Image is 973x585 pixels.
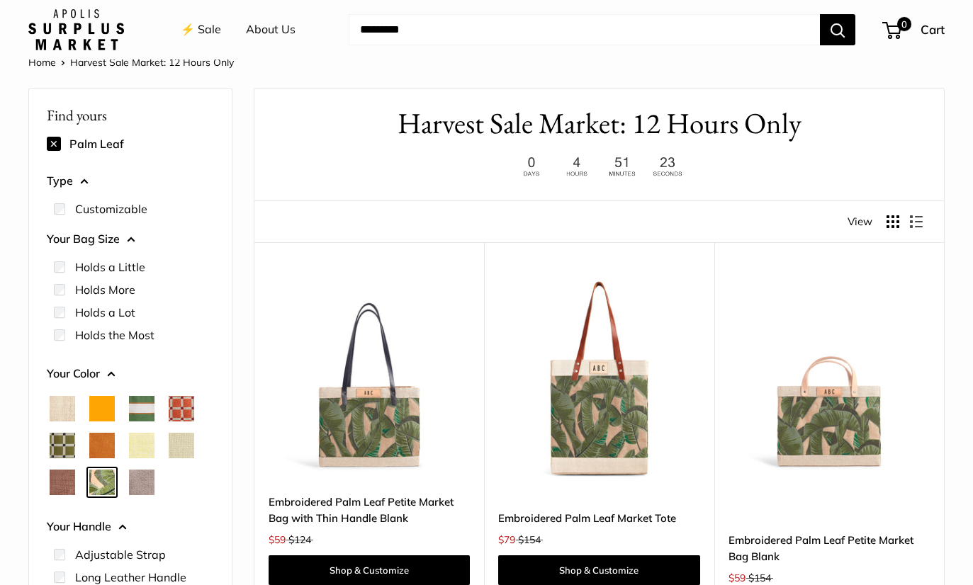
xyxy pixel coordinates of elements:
[89,433,115,458] button: Cognac
[28,56,56,69] a: Home
[75,326,154,343] label: Holds the Most
[748,572,771,584] span: $154
[129,433,154,458] button: Daisy
[75,546,166,563] label: Adjustable Strap
[50,470,75,495] button: Mustang
[288,533,311,546] span: $124
[511,153,688,181] img: 12 hours only. Ends at 8pm
[50,396,75,421] button: Natural
[169,396,194,421] button: Chenille Window Brick
[89,470,115,495] button: Palm Leaf
[848,212,872,232] span: View
[129,470,154,495] button: Taupe
[729,278,930,479] a: description_Each bag takes 8-hours to handcraft thanks to our artisan cooperative.Embroidered Pal...
[498,555,699,585] a: Shop & Customize
[181,19,221,40] a: ⚡️ Sale
[729,572,746,584] span: $59
[729,278,930,479] img: description_Each bag takes 8-hours to handcraft thanks to our artisan cooperative.
[75,281,135,298] label: Holds More
[246,19,296,40] a: About Us
[729,532,930,565] a: Embroidered Palm Leaf Petite Market Bag Blank
[887,215,899,228] button: Display products as grid
[276,103,923,144] h1: Harvest Sale Market: 12 Hours Only
[498,278,699,479] a: Embroidered Palm Leaf Market Totedescription_A multi-layered motif with eight varying thread colors.
[910,215,923,228] button: Display products as list
[28,9,124,50] img: Apolis: Surplus Market
[269,278,470,479] img: description_Each bag takes 8-hours to handcraft thanks to our artisan cooperative.
[269,555,470,585] a: Shop & Customize
[75,200,147,217] label: Customizable
[518,533,541,546] span: $154
[269,278,470,479] a: description_Each bag takes 8-hours to handcraft thanks to our artisan cooperative.description_A m...
[897,17,911,31] span: 0
[129,396,154,421] button: Court Green
[47,516,214,538] button: Your Handle
[169,433,194,458] button: Mint Sorbet
[75,259,145,276] label: Holds a Little
[70,56,234,69] span: Harvest Sale Market: 12 Hours Only
[47,132,214,155] div: Palm Leaf
[498,510,699,526] a: Embroidered Palm Leaf Market Tote
[47,171,214,192] button: Type
[47,363,214,385] button: Your Color
[498,533,515,546] span: $79
[89,396,115,421] button: Orange
[884,18,945,41] a: 0 Cart
[498,278,699,479] img: Embroidered Palm Leaf Market Tote
[921,22,945,37] span: Cart
[28,53,234,72] nav: Breadcrumb
[269,533,286,546] span: $59
[47,229,214,250] button: Your Bag Size
[75,304,135,321] label: Holds a Lot
[820,14,855,45] button: Search
[349,14,820,45] input: Search...
[47,101,214,129] p: Find yours
[50,433,75,458] button: Chenille Window Sage
[269,494,470,527] a: Embroidered Palm Leaf Petite Market Bag with Thin Handle Blank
